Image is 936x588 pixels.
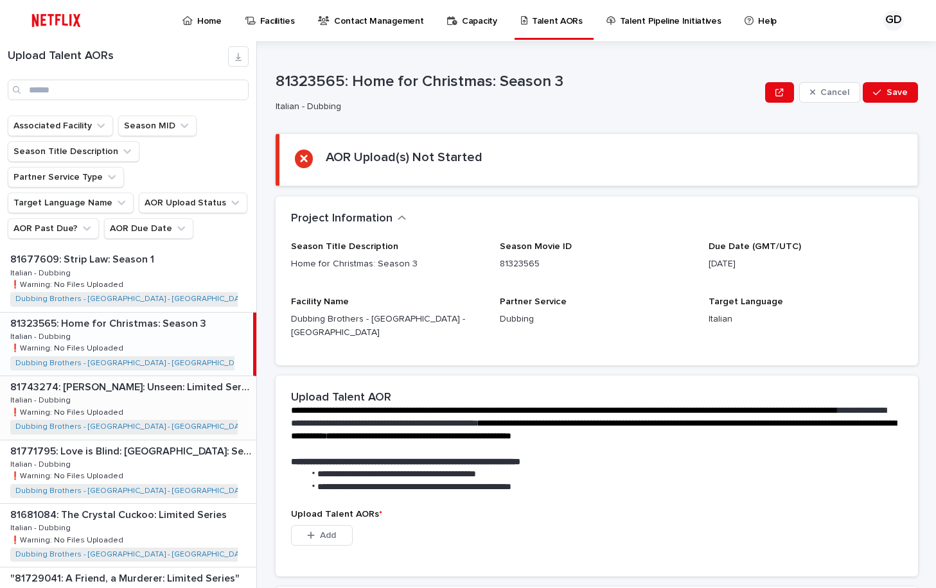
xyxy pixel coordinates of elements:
p: 81323565: Home for Christmas: Season 3 [276,73,761,91]
span: Target Language [709,297,783,306]
p: 81681084: The Crystal Cuckoo: Limited Series [10,506,229,521]
p: 81771795: Love is Blind: [GEOGRAPHIC_DATA]: Season 1 [10,443,254,458]
button: Associated Facility [8,116,113,136]
p: ❗️Warning: No Files Uploaded [10,342,126,353]
span: Partner Service [500,297,567,306]
p: ❗️Warning: No Files Uploaded [10,406,126,417]
p: 81743274: [PERSON_NAME]: Unseen: Limited Series [10,379,254,393]
button: Project Information [291,212,407,226]
span: Add [320,531,336,540]
p: Italian [709,313,902,326]
span: Cancel [820,88,849,97]
p: Home for Christmas: Season 3 [291,257,484,271]
button: Target Language Name [8,193,134,213]
span: Save [887,88,908,97]
p: Dubbing Brothers - [GEOGRAPHIC_DATA] - [GEOGRAPHIC_DATA] [291,313,484,340]
a: Dubbing Brothers - [GEOGRAPHIC_DATA] - [GEOGRAPHIC_DATA] [15,295,250,304]
h2: AOR Upload(s) Not Started [326,150,482,165]
p: Italian - Dubbing [10,393,73,405]
button: AOR Upload Status [139,193,247,213]
p: "81729041: A Friend, a Murderer: Limited Series" [10,570,242,585]
button: Season Title Description [8,141,139,162]
p: ❗️Warning: No Files Uploaded [10,278,126,290]
button: AOR Past Due? [8,218,99,239]
img: ifQbXi3ZQGMSEF7WDB7W [26,8,87,33]
p: 81323565: Home for Christmas: Season 3 [10,315,209,330]
button: Season MID [118,116,197,136]
p: Italian - Dubbing [10,266,73,278]
button: Cancel [799,82,861,103]
span: Facility Name [291,297,349,306]
button: AOR Due Date [104,218,193,239]
p: Dubbing [500,313,693,326]
a: Dubbing Brothers - [GEOGRAPHIC_DATA] - [GEOGRAPHIC_DATA] [15,550,250,559]
span: Upload Talent AORs [291,510,382,519]
button: Save [863,82,917,103]
a: Dubbing Brothers - [GEOGRAPHIC_DATA] - [GEOGRAPHIC_DATA] [15,422,250,431]
input: Search [8,80,249,100]
span: Season Movie ID [500,242,572,251]
span: Due Date (GMT/UTC) [709,242,801,251]
button: Add [291,525,353,546]
p: Italian - Dubbing [276,101,755,112]
button: Partner Service Type [8,167,124,187]
a: Dubbing Brothers - [GEOGRAPHIC_DATA] - [GEOGRAPHIC_DATA] [15,359,250,368]
p: 81677609: Strip Law: Season 1 [10,251,157,266]
h2: Project Information [291,212,393,226]
h1: Upload Talent AORs [8,49,228,64]
p: 81323565 [500,257,693,271]
p: Italian - Dubbing [10,521,73,533]
a: Dubbing Brothers - [GEOGRAPHIC_DATA] - [GEOGRAPHIC_DATA] [15,487,250,496]
span: Season Title Description [291,242,398,251]
p: Italian - Dubbing [10,330,73,342]
h2: Upload Talent AOR [291,391,391,405]
div: GD [883,10,904,31]
p: ❗️Warning: No Files Uploaded [10,469,126,481]
p: [DATE] [709,257,902,271]
p: ❗️Warning: No Files Uploaded [10,533,126,545]
p: Italian - Dubbing [10,458,73,469]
